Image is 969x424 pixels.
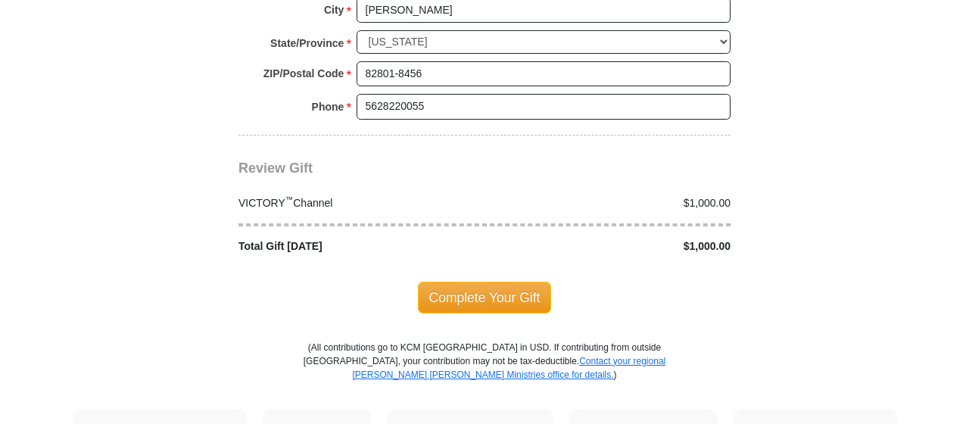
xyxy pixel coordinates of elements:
p: (All contributions go to KCM [GEOGRAPHIC_DATA] in USD. If contributing from outside [GEOGRAPHIC_D... [303,341,666,409]
strong: Phone [312,96,344,117]
span: Review Gift [238,161,313,176]
div: VICTORY Channel [231,195,485,211]
div: $1,000.00 [484,238,739,254]
span: Complete Your Gift [418,282,552,313]
a: Contact your regional [PERSON_NAME] [PERSON_NAME] Ministries office for details. [352,356,665,380]
sup: ™ [285,195,294,204]
strong: ZIP/Postal Code [263,63,344,84]
div: $1,000.00 [484,195,739,211]
div: Total Gift [DATE] [231,238,485,254]
strong: State/Province [270,33,344,54]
